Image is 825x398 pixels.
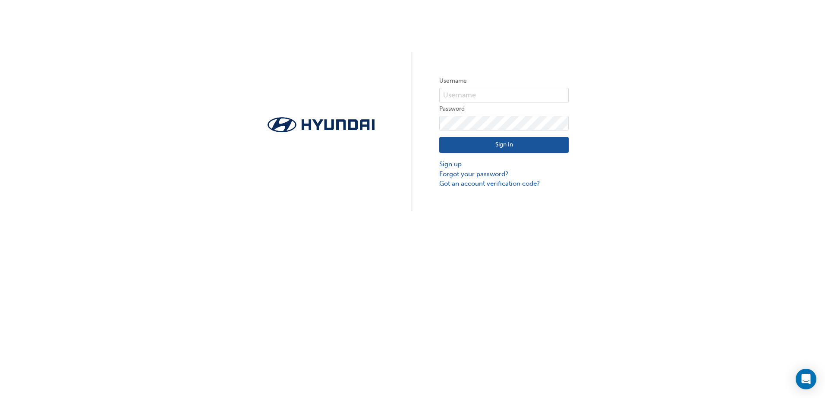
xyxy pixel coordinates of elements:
input: Username [439,88,569,103]
a: Forgot your password? [439,169,569,179]
div: Open Intercom Messenger [796,369,816,389]
a: Sign up [439,159,569,169]
a: Got an account verification code? [439,179,569,189]
label: Password [439,104,569,114]
label: Username [439,76,569,86]
button: Sign In [439,137,569,153]
img: Trak [256,115,386,135]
